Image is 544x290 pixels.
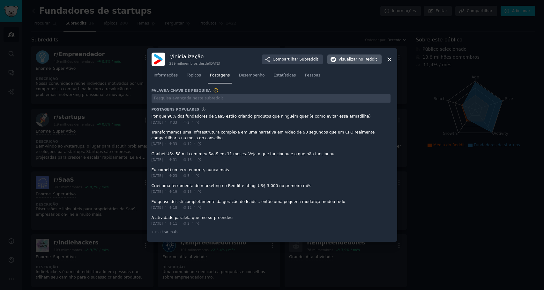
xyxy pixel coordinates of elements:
font: membros desde [182,62,209,65]
font: Compartilhar [273,57,298,62]
font: · [165,205,166,209]
input: Pesquisa avançada neste subreddit [152,94,391,103]
font: [DATE] [152,190,163,193]
font: [DATE] [152,158,163,162]
font: · [165,120,166,124]
font: · [179,205,181,209]
font: Tópicos [187,73,201,77]
font: 16 [187,158,191,162]
font: · [165,141,166,146]
font: Desempenho [239,73,265,77]
font: · [165,221,166,225]
font: [DATE] [152,174,163,178]
font: [DATE] [152,120,163,124]
font: [DATE] [152,206,163,209]
font: · [194,205,195,209]
font: Postagens populares [152,107,199,111]
font: 33 [173,142,177,146]
a: Tópicos [184,70,203,83]
font: 229 mil [169,62,182,65]
font: 33 [173,120,177,124]
font: Visualizar [339,57,357,62]
font: 18 [173,206,177,209]
a: Pessoas [302,70,323,83]
font: 19 [173,190,177,193]
font: Palavra-chave de pesquisa [152,89,211,92]
font: · [179,221,181,225]
font: 2 [187,221,190,225]
font: · [179,120,181,124]
font: 15 [187,190,191,193]
font: 31 [173,158,177,162]
a: Postagens [208,70,232,83]
font: · [179,173,181,178]
font: · [194,157,195,162]
button: CompartilharSubreddit [262,54,323,65]
font: [DATE] [209,62,220,65]
font: r/ [169,54,173,60]
a: Estatísticas [272,70,298,83]
font: 23 [173,174,177,178]
font: inicialização [173,54,204,60]
a: Desempenho [236,70,267,83]
font: · [192,120,193,124]
font: · [194,189,195,193]
font: 12 [187,206,191,209]
font: · [179,189,181,193]
a: Informações [152,70,180,83]
font: [DATE] [152,221,163,225]
font: Estatísticas [274,73,296,77]
font: Subreddit [299,57,318,62]
font: 5 [187,174,190,178]
font: · [165,189,166,193]
font: Pessoas [305,73,320,77]
font: · [194,141,195,146]
font: · [179,157,181,162]
font: · [165,173,166,178]
font: Postagens [210,73,230,77]
font: Informações [154,73,178,77]
button: Visualizarno Reddit [327,54,382,65]
font: 2 [187,120,190,124]
font: no Reddit [358,57,377,62]
font: · [165,157,166,162]
font: · [192,221,193,225]
font: · [179,141,181,146]
font: + mostrar mais [152,230,178,234]
font: · [192,173,193,178]
font: [DATE] [152,142,163,146]
font: 12 [187,142,191,146]
img: comece [152,53,165,66]
font: 11 [173,221,177,225]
